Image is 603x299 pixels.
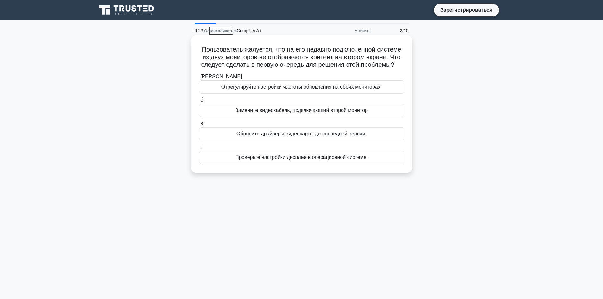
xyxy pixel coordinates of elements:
[235,108,368,113] font: Замените видеокабель, подключающий второй монитор
[204,29,238,33] font: Останавливаться
[440,7,492,13] font: Зарегистрироваться
[235,154,368,160] font: Проверьте настройки дисплея в операционной системе.
[437,6,496,14] a: Зарегистрироваться
[201,46,401,68] font: Пользователь жалуется, что на его недавно подключенной системе из двух мониторов не отображается ...
[236,131,367,136] font: Обновите драйверы видеокарты до последней версии.
[200,121,204,126] font: в.
[200,97,205,103] font: б.
[400,28,408,33] font: 2/10
[354,28,371,33] font: Новичок
[191,24,209,37] div: 9:23
[200,74,243,79] font: [PERSON_NAME].
[237,28,262,33] font: CompTIA A+
[200,144,203,149] font: г.
[209,27,233,35] a: Останавливаться
[221,84,382,90] font: Отрегулируйте настройки частоты обновления на обоих мониторах.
